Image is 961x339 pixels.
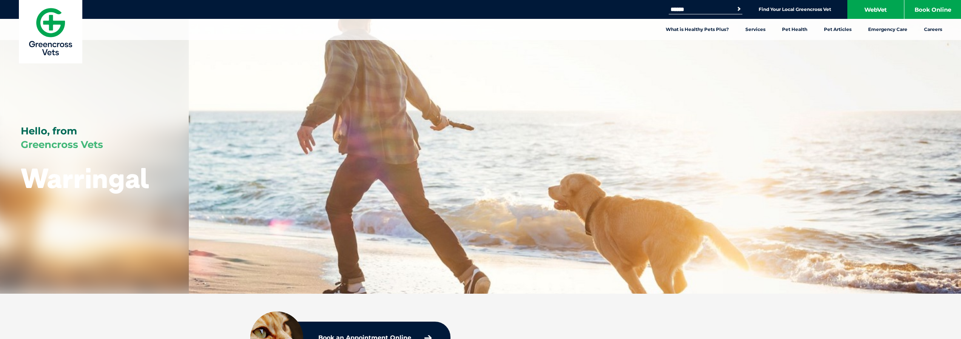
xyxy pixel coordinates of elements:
[737,19,774,40] a: Services
[21,163,149,193] h1: Warringal
[21,125,77,137] span: Hello, from
[816,19,860,40] a: Pet Articles
[774,19,816,40] a: Pet Health
[860,19,916,40] a: Emergency Care
[735,5,743,13] button: Search
[916,19,950,40] a: Careers
[759,6,831,12] a: Find Your Local Greencross Vet
[657,19,737,40] a: What is Healthy Pets Plus?
[21,139,103,151] span: Greencross Vets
